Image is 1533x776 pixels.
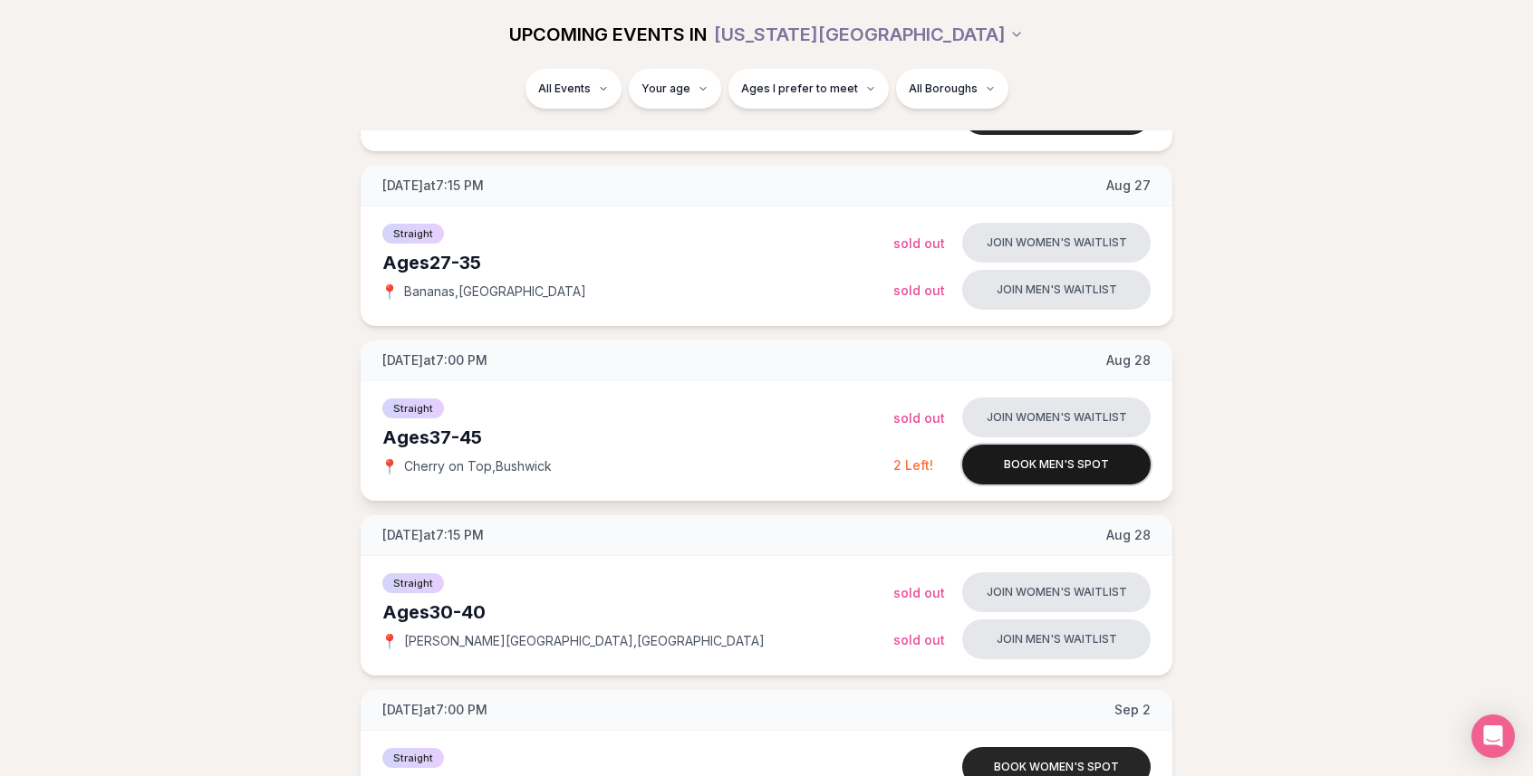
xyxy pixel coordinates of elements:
[382,573,444,593] span: Straight
[962,445,1151,484] button: Book men's spot
[962,398,1151,437] button: Join women's waitlist
[893,632,945,647] span: Sold Out
[382,398,444,418] span: Straight
[1106,351,1151,369] span: Aug 28
[382,459,397,474] span: 📍
[404,457,552,475] span: Cherry on Top , Bushwick
[1106,177,1151,195] span: Aug 27
[382,634,397,648] span: 📍
[382,250,893,275] div: Ages 27-35
[629,69,721,109] button: Your age
[404,632,765,650] span: [PERSON_NAME][GEOGRAPHIC_DATA] , [GEOGRAPHIC_DATA]
[893,283,945,298] span: Sold Out
[382,224,444,244] span: Straight
[382,177,484,195] span: [DATE] at 7:15 PM
[382,284,397,299] span: 📍
[382,599,893,625] div: Ages 30-40
[893,235,945,251] span: Sold Out
[962,270,1151,310] button: Join men's waitlist
[896,69,1008,109] button: All Boroughs
[382,748,444,768] span: Straight
[962,223,1151,263] button: Join women's waitlist
[909,81,978,96] span: All Boroughs
[641,81,690,96] span: Your age
[382,425,893,450] div: Ages 37-45
[741,81,858,96] span: Ages I prefer to meet
[382,526,484,544] span: [DATE] at 7:15 PM
[382,351,487,369] span: [DATE] at 7:00 PM
[525,69,622,109] button: All Events
[538,81,591,96] span: All Events
[1471,714,1515,758] div: Open Intercom Messenger
[893,585,945,600] span: Sold Out
[962,572,1151,612] button: Join women's waitlist
[962,619,1151,659] button: Join men's waitlist
[714,14,1024,54] button: [US_STATE][GEOGRAPHIC_DATA]
[728,69,889,109] button: Ages I prefer to meet
[382,701,487,719] span: [DATE] at 7:00 PM
[1106,526,1151,544] span: Aug 28
[1114,701,1151,719] span: Sep 2
[893,410,945,426] span: Sold Out
[509,22,707,47] span: UPCOMING EVENTS IN
[404,283,586,301] span: Bananas , [GEOGRAPHIC_DATA]
[893,457,933,473] span: 2 Left!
